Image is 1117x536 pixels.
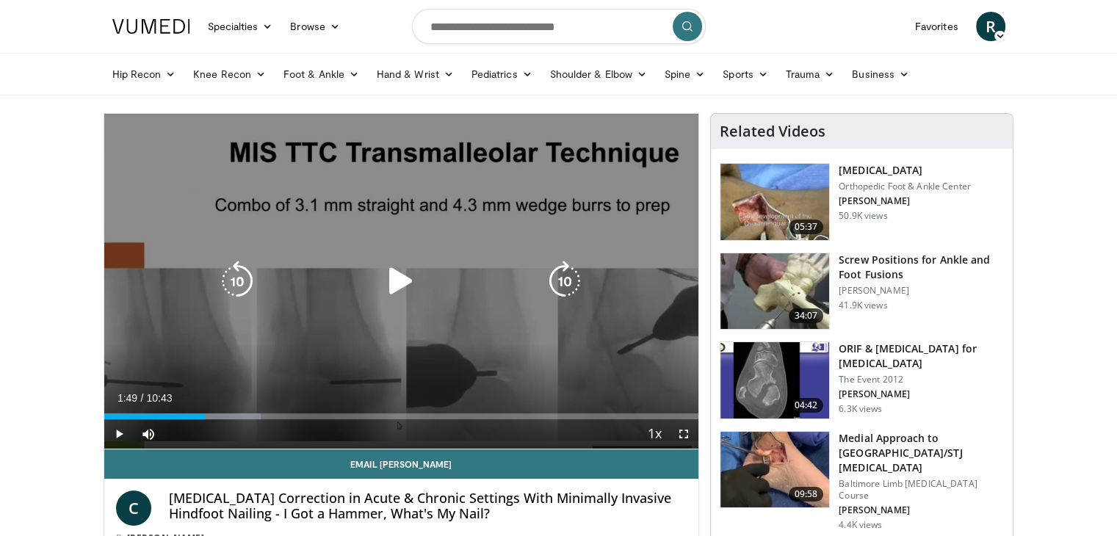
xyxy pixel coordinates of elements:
h3: [MEDICAL_DATA] [839,163,971,178]
a: Hand & Wrist [368,59,463,89]
img: VuMedi Logo [112,19,190,34]
span: 05:37 [789,220,824,234]
span: 34:07 [789,308,824,323]
a: R [976,12,1005,41]
p: The Event 2012 [839,374,1004,385]
a: 09:58 Medial Approach to [GEOGRAPHIC_DATA]/STJ [MEDICAL_DATA] Baltimore Limb [MEDICAL_DATA] Cours... [720,431,1004,531]
span: 1:49 [118,392,137,404]
a: Email [PERSON_NAME] [104,449,699,479]
p: [PERSON_NAME] [839,285,1004,297]
a: 04:42 ORIF & [MEDICAL_DATA] for [MEDICAL_DATA] The Event 2012 [PERSON_NAME] 6.3K views [720,341,1004,419]
img: 545635_3.png.150x105_q85_crop-smart_upscale.jpg [720,164,829,240]
p: 41.9K views [839,300,887,311]
a: Business [843,59,918,89]
p: 4.4K views [839,519,882,531]
img: b3e585cd-3312-456d-b1b7-4eccbcdb01ed.150x105_q85_crop-smart_upscale.jpg [720,432,829,508]
a: Sports [714,59,777,89]
a: Knee Recon [184,59,275,89]
p: [PERSON_NAME] [839,195,971,207]
a: Shoulder & Elbow [541,59,656,89]
a: Pediatrics [463,59,541,89]
button: Fullscreen [669,419,698,449]
h3: Screw Positions for Ankle and Foot Fusions [839,253,1004,282]
span: 10:43 [146,392,172,404]
a: Trauma [777,59,844,89]
button: Play [104,419,134,449]
p: Baltimore Limb [MEDICAL_DATA] Course [839,478,1004,501]
span: 04:42 [789,398,824,413]
a: C [116,490,151,526]
h3: Medial Approach to [GEOGRAPHIC_DATA]/STJ [MEDICAL_DATA] [839,431,1004,475]
div: Progress Bar [104,413,699,419]
h3: ORIF & [MEDICAL_DATA] for [MEDICAL_DATA] [839,341,1004,371]
span: 09:58 [789,487,824,501]
a: Hip Recon [104,59,185,89]
p: Orthopedic Foot & Ankle Center [839,181,971,192]
img: E-HI8y-Omg85H4KX4xMDoxOmtxOwKG7D_4.150x105_q85_crop-smart_upscale.jpg [720,342,829,419]
img: 67572_0000_3.png.150x105_q85_crop-smart_upscale.jpg [720,253,829,330]
p: [PERSON_NAME] [839,504,1004,516]
video-js: Video Player [104,114,699,449]
button: Playback Rate [640,419,669,449]
input: Search topics, interventions [412,9,706,44]
p: [PERSON_NAME] [839,388,1004,400]
a: 34:07 Screw Positions for Ankle and Foot Fusions [PERSON_NAME] 41.9K views [720,253,1004,330]
button: Mute [134,419,163,449]
h4: [MEDICAL_DATA] Correction in Acute & Chronic Settings With Minimally Invasive Hindfoot Nailing - ... [169,490,687,522]
a: Spine [656,59,714,89]
a: Favorites [906,12,967,41]
span: / [141,392,144,404]
a: 05:37 [MEDICAL_DATA] Orthopedic Foot & Ankle Center [PERSON_NAME] 50.9K views [720,163,1004,241]
h4: Related Videos [720,123,825,140]
a: Foot & Ankle [275,59,368,89]
p: 50.9K views [839,210,887,222]
a: Specialties [199,12,282,41]
a: Browse [281,12,349,41]
p: 6.3K views [839,403,882,415]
